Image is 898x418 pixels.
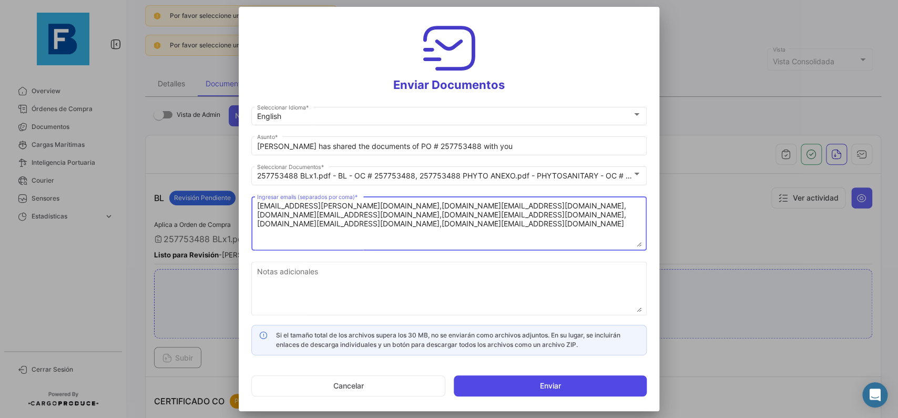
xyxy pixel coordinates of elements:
mat-select-trigger: English [257,112,281,121]
button: Cancelar [251,375,445,396]
button: Enviar [454,375,647,396]
h3: Enviar Documentos [251,19,647,92]
span: Si el tamaño total de los archivos supera los 30 MB, no se enviarán como archivos adjuntos. En su... [276,331,620,349]
div: Abrir Intercom Messenger [862,382,887,407]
